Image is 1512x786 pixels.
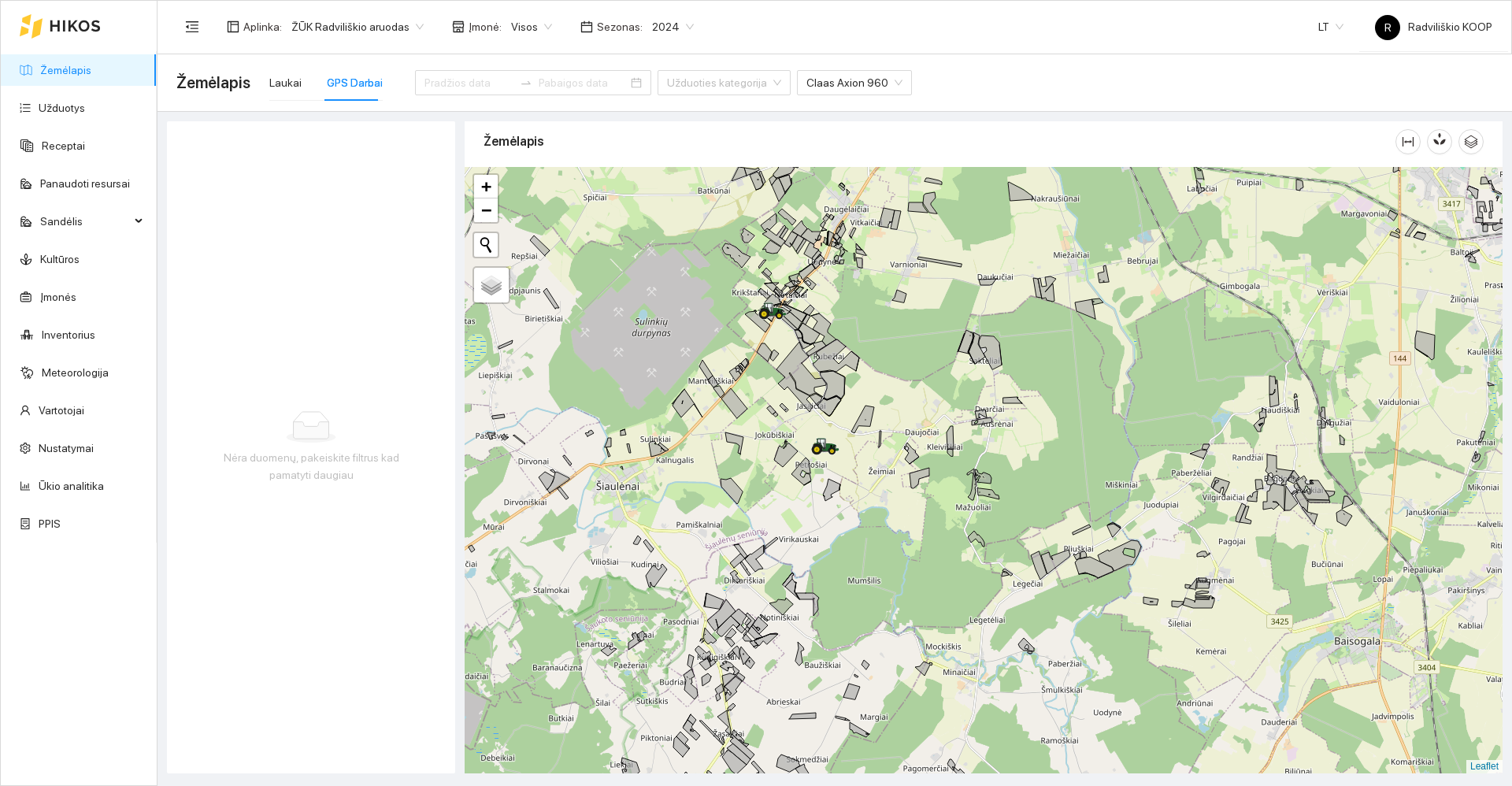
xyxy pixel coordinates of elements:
[42,328,95,341] a: Inventorius
[469,18,502,35] span: Įmonė :
[40,206,130,237] span: Sandėlis
[1470,761,1499,772] a: Leaflet
[652,15,694,39] span: 2024
[481,176,491,196] span: +
[243,18,282,35] span: Aplinka :
[185,20,199,34] span: menu-fold
[291,15,424,39] span: ŽŪK Radviliškio aruodas
[452,20,465,33] span: shop
[539,74,628,91] input: Pabaigos data
[40,253,80,265] a: Kultūros
[520,76,532,89] span: swap-right
[40,291,76,303] a: Įmonės
[511,15,552,39] span: Visos
[1384,15,1392,40] span: R
[424,74,513,91] input: Pradžios data
[597,18,643,35] span: Sezonas :
[474,233,498,257] button: Initiate a new search
[227,20,239,33] span: layout
[39,517,61,530] a: PPIS
[40,64,91,76] a: Žemėlapis
[269,74,302,91] div: Laukai
[1375,20,1492,33] span: Radviliškio KOOP
[580,20,593,33] span: calendar
[484,119,1395,164] div: Žemėlapis
[520,76,532,89] span: to
[42,366,109,379] a: Meteorologija
[39,442,94,454] a: Nustatymai
[39,102,85,114] a: Užduotys
[474,175,498,198] a: Zoom in
[39,480,104,492] a: Ūkio analitika
[474,198,498,222] a: Zoom out
[1396,135,1420,148] span: column-width
[1395,129,1421,154] button: column-width
[39,404,84,417] a: Vartotojai
[1318,15,1343,39] span: LT
[806,71,902,95] span: Claas Axion 960
[42,139,85,152] a: Receptai
[176,11,208,43] button: menu-fold
[40,177,130,190] a: Panaudoti resursai
[474,268,509,302] a: Layers
[206,449,416,484] div: Nėra duomenų, pakeiskite filtrus kad pamatyti daugiau
[481,200,491,220] span: −
[176,70,250,95] span: Žemėlapis
[327,74,383,91] div: GPS Darbai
